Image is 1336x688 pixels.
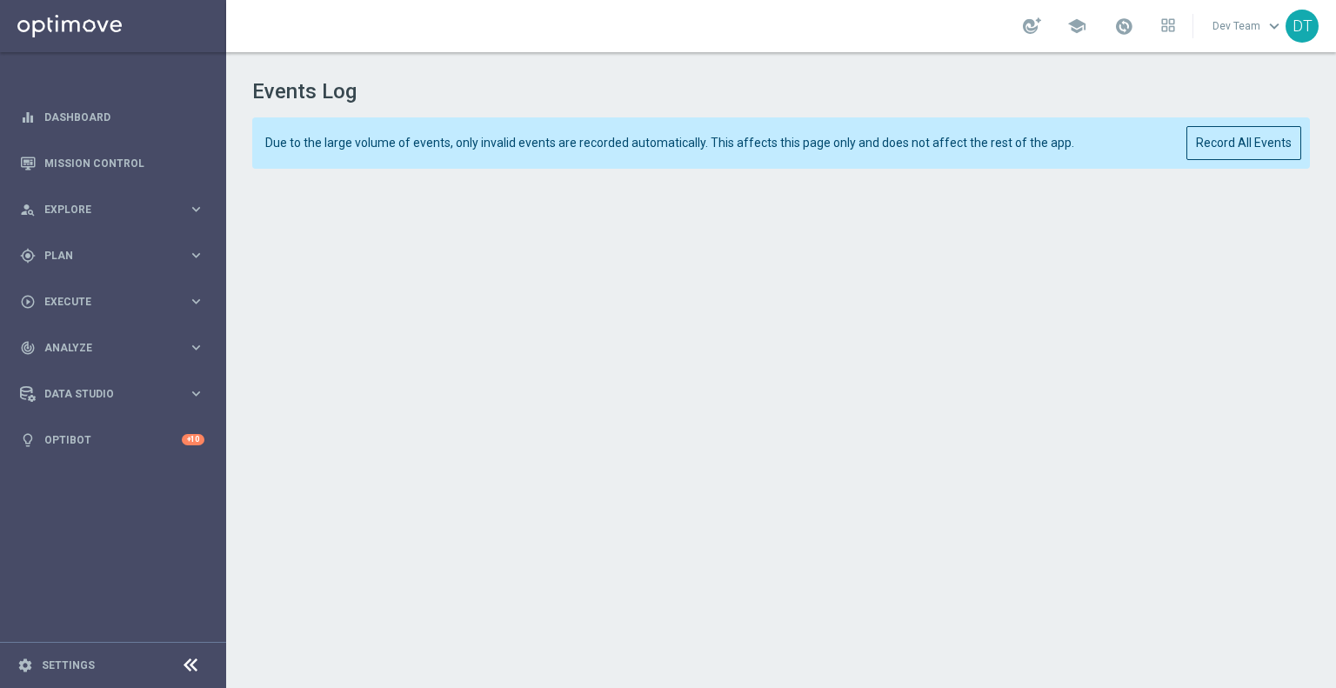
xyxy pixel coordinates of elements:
[20,340,36,356] i: track_changes
[20,248,36,264] i: gps_fixed
[1186,126,1301,160] button: Record All Events
[265,136,1164,150] span: Due to the large volume of events, only invalid events are recorded automatically. This affects t...
[252,79,1309,104] h1: Events Log
[19,157,205,170] button: Mission Control
[20,202,188,217] div: Explore
[44,140,204,186] a: Mission Control
[188,247,204,264] i: keyboard_arrow_right
[20,294,36,310] i: play_circle_outline
[44,297,188,307] span: Execute
[20,432,36,448] i: lightbulb
[44,94,204,140] a: Dashboard
[19,295,205,309] button: play_circle_outline Execute keyboard_arrow_right
[19,249,205,263] button: gps_fixed Plan keyboard_arrow_right
[20,386,188,402] div: Data Studio
[44,389,188,399] span: Data Studio
[1265,17,1284,36] span: keyboard_arrow_down
[44,343,188,353] span: Analyze
[20,94,204,140] div: Dashboard
[1286,10,1319,43] div: DT
[188,339,204,356] i: keyboard_arrow_right
[188,293,204,310] i: keyboard_arrow_right
[20,202,36,217] i: person_search
[19,110,205,124] button: equalizer Dashboard
[44,204,188,215] span: Explore
[19,433,205,447] button: lightbulb Optibot +10
[19,341,205,355] button: track_changes Analyze keyboard_arrow_right
[42,660,95,671] a: Settings
[188,385,204,402] i: keyboard_arrow_right
[20,340,188,356] div: Analyze
[188,201,204,217] i: keyboard_arrow_right
[20,248,188,264] div: Plan
[1211,13,1286,39] a: Dev Teamkeyboard_arrow_down
[19,203,205,217] button: person_search Explore keyboard_arrow_right
[44,417,182,463] a: Optibot
[20,417,204,463] div: Optibot
[20,110,36,125] i: equalizer
[20,140,204,186] div: Mission Control
[44,250,188,261] span: Plan
[20,294,188,310] div: Execute
[17,658,33,673] i: settings
[182,434,204,445] div: +10
[19,387,205,401] button: Data Studio keyboard_arrow_right
[1067,17,1086,36] span: school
